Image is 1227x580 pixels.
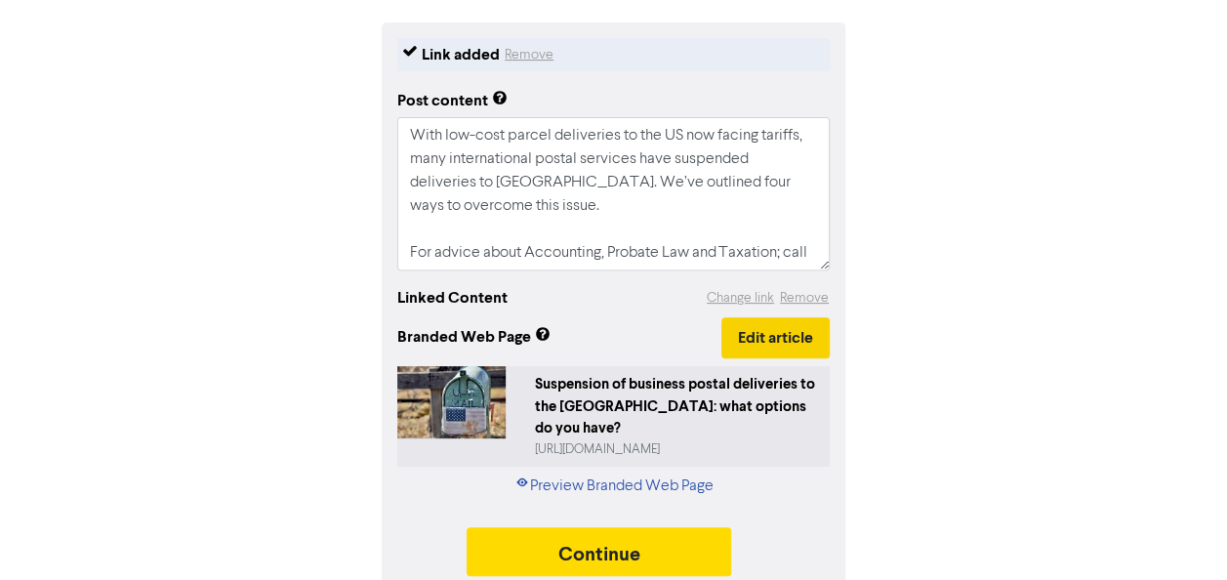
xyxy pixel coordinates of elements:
div: Suspension of business postal deliveries to the [GEOGRAPHIC_DATA]: what options do you have? [535,374,822,440]
span: Branded Web Page [397,325,721,349]
div: Linked Content [397,286,508,310]
a: Suspension of business postal deliveries to the [GEOGRAPHIC_DATA]: what options do you have?[URL]... [397,366,830,467]
button: Edit article [721,317,830,358]
button: Continue [467,527,732,576]
div: Link added [422,43,500,66]
button: Remove [779,287,830,310]
button: Remove [504,43,554,66]
div: https://public2.bomamarketing.com/cp/2PJrhrvyvNyVriYGWXmuJb?sa=1kgec3rMysb [535,440,822,459]
iframe: Chat Widget [1129,486,1227,580]
a: Preview Branded Web Page [514,475,714,498]
textarea: With low-cost parcel deliveries to the US now facing tariffs, many international postal services ... [397,117,830,270]
button: Change link [706,287,775,310]
div: Post content [397,89,508,112]
img: 2PJrhrvyvNyVriYGWXmuJb-a-metal-object-with-a-flag-on-it-FbyRxnLCJTo.jpg [397,366,506,438]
